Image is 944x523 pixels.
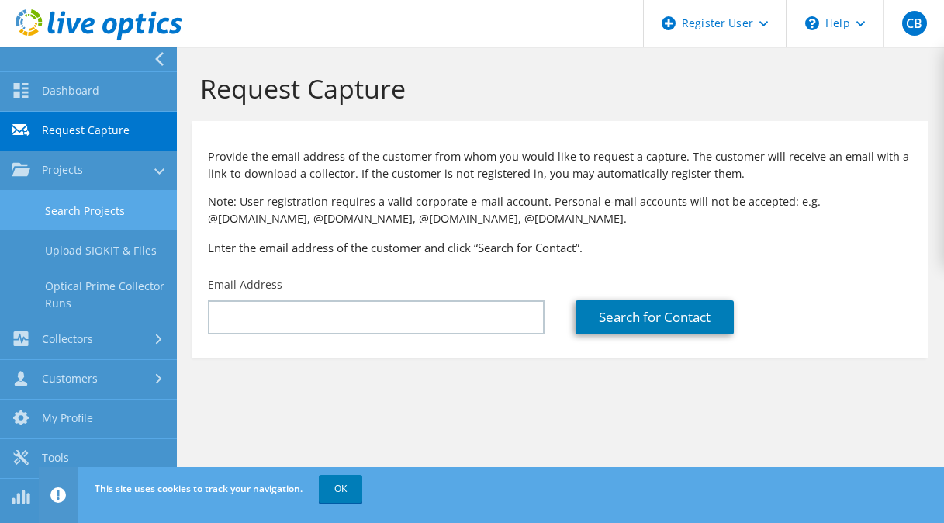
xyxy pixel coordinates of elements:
h3: Enter the email address of the customer and click “Search for Contact”. [208,239,913,256]
span: CB [902,11,927,36]
a: Search for Contact [576,300,734,334]
label: Email Address [208,277,282,293]
p: Note: User registration requires a valid corporate e-mail account. Personal e-mail accounts will ... [208,193,913,227]
p: Provide the email address of the customer from whom you would like to request a capture. The cust... [208,148,913,182]
span: This site uses cookies to track your navigation. [95,482,303,495]
svg: \n [805,16,819,30]
h1: Request Capture [200,72,913,105]
a: OK [319,475,362,503]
